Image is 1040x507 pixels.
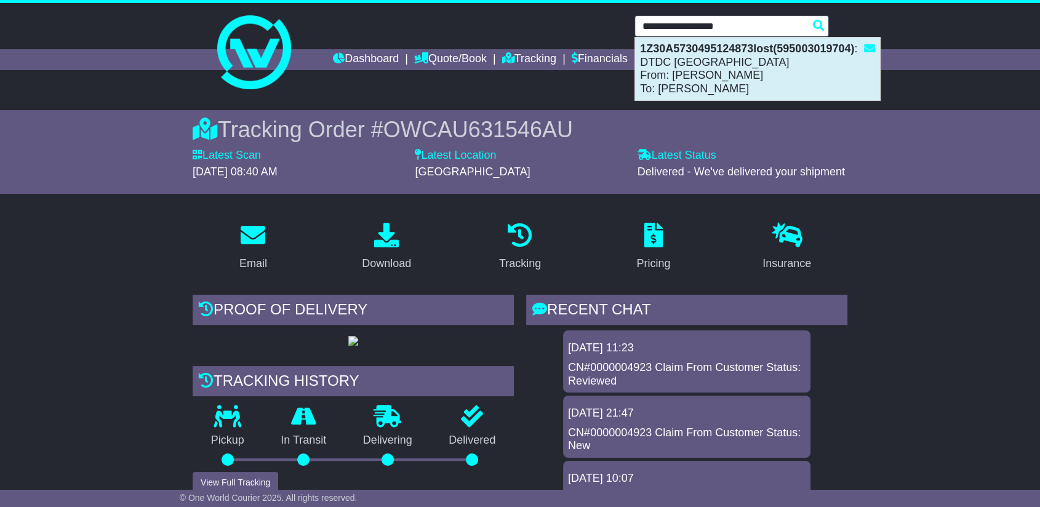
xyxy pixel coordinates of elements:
strong: 1Z30A5730495124873lost(595003019704) [640,42,854,55]
div: Proof of Delivery [193,295,514,328]
button: View Full Tracking [193,472,278,493]
div: [DATE] 11:23 [568,341,806,355]
span: OWCAU631546AU [383,117,573,142]
a: Tracking [491,218,549,276]
div: RECENT CHAT [526,295,847,328]
a: Pricing [628,218,678,276]
a: Download [354,218,419,276]
div: [DATE] 10:07 [568,472,806,485]
p: Delivering [345,434,431,447]
div: Tracking history [193,366,514,399]
a: Financials [572,49,628,70]
div: : DTDC [GEOGRAPHIC_DATA] From: [PERSON_NAME] To: [PERSON_NAME] [635,38,880,100]
a: Dashboard [333,49,399,70]
a: Quote/Book [414,49,487,70]
a: Tracking [502,49,556,70]
div: CN#0000004923 Claim From Customer Status: Reviewed [568,361,806,388]
div: Download [362,255,411,272]
span: Delivered - We've delivered your shipment [638,166,845,178]
label: Latest Scan [193,149,261,162]
p: Pickup [193,434,263,447]
div: CN#0000004923 Claim From Customer Status: New [568,426,806,453]
div: Insurance [762,255,811,272]
img: GetPodImage [348,336,358,346]
div: [DATE] 21:47 [568,407,806,420]
div: Tracking Order # [193,116,847,143]
label: Latest Status [638,149,716,162]
a: Insurance [754,218,819,276]
div: Tracking [499,255,541,272]
a: Email [231,218,275,276]
p: Delivered [431,434,514,447]
div: Pricing [636,255,670,272]
div: Email [239,255,267,272]
p: In Transit [263,434,345,447]
span: [DATE] 08:40 AM [193,166,278,178]
span: [GEOGRAPHIC_DATA] [415,166,530,178]
span: © One World Courier 2025. All rights reserved. [180,493,358,503]
label: Latest Location [415,149,496,162]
